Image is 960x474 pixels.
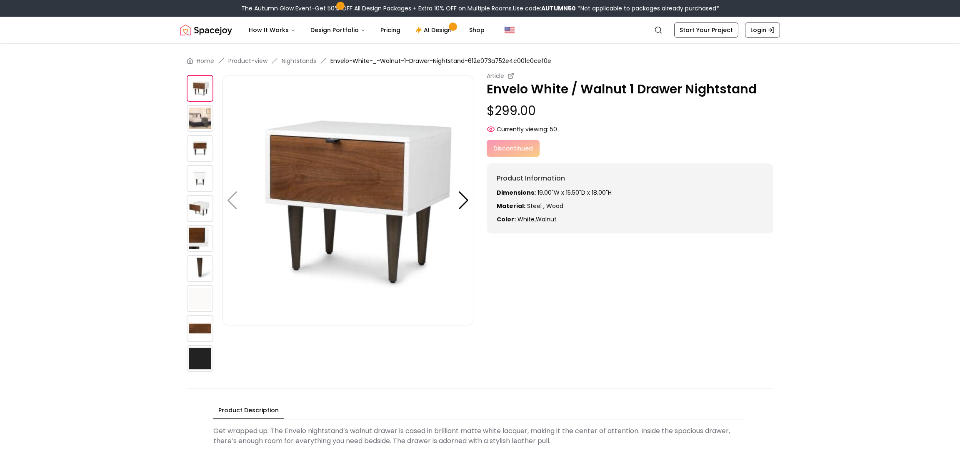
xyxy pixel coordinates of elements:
a: Home [197,57,214,65]
span: white , [517,215,536,223]
img: https://storage.googleapis.com/spacejoy-main/assets/612e073a752e4c001c0cef0e/product_0_lbbbbod6gpk [222,75,473,326]
b: AUTUMN50 [541,4,576,13]
span: Currently viewing: [497,125,548,133]
img: https://storage.googleapis.com/spacejoy-main/assets/612e073a752e4c001c0cef0e/product_0_lbbbbod6gpk [187,75,213,102]
img: https://storage.googleapis.com/spacejoy-main/assets/612e073a752e4c001c0cef0e/product_9_9c35fcggikgk [187,345,213,372]
img: https://storage.googleapis.com/spacejoy-main/assets/612e073a752e4c001c0cef0e/product_5_o51lgo06aj2 [187,225,213,252]
strong: Material: [497,202,525,210]
a: Spacejoy [180,22,232,38]
a: Nightstands [282,57,316,65]
nav: breadcrumb [187,57,773,65]
img: Spacejoy Logo [180,22,232,38]
p: Envelo White / Walnut 1 Drawer Nightstand [487,82,773,97]
button: Design Portfolio [304,22,372,38]
img: https://storage.googleapis.com/spacejoy-main/assets/612e073a752e4c001c0cef0e/product_3_8ofgohg3kfcj [187,165,213,192]
nav: Global [180,17,780,43]
span: Use code: [513,4,576,13]
a: Login [745,23,780,38]
a: AI Design [409,22,461,38]
h6: Product Information [497,173,763,183]
a: Pricing [374,22,407,38]
small: Article [487,72,504,80]
img: https://storage.googleapis.com/spacejoy-main/assets/612e073a752e4c001c0cef0e/product_4_cm4nmo3pfki [187,195,213,222]
div: Get wrapped up. The Envelo nightstand’s walnut drawer is cased in brilliant matte white lacquer, ... [213,423,747,449]
span: 50 [550,125,557,133]
p: $299.00 [487,103,773,118]
button: Product Description [213,403,284,419]
span: Envelo-White-_-Walnut-1-Drawer-Nightstand-612e073a752e4c001c0cef0e [330,57,551,65]
img: https://storage.googleapis.com/spacejoy-main/assets/612e073a752e4c001c0cef0e/product_1_b8hd09dh25ad [187,105,213,132]
p: 19.00"W x 15.50"D x 18.00"H [497,188,763,197]
strong: Dimensions: [497,188,536,197]
strong: Color: [497,215,516,223]
img: https://storage.googleapis.com/spacejoy-main/assets/612e073a752e4c001c0cef0e/product_7_6em9ld0a6fde [187,285,213,312]
span: *Not applicable to packages already purchased* [576,4,719,13]
a: Shop [462,22,491,38]
img: United States [505,25,515,35]
span: walnut [536,215,557,223]
span: steel , wood [527,202,563,210]
div: The Autumn Glow Event-Get 50% OFF All Design Packages + Extra 10% OFF on Multiple Rooms. [241,4,719,13]
img: https://storage.googleapis.com/spacejoy-main/assets/612e073a752e4c001c0cef0e/product_2_n05eg020l3be [187,135,213,162]
nav: Main [242,22,491,38]
button: How It Works [242,22,302,38]
a: Product-view [228,57,267,65]
img: https://storage.googleapis.com/spacejoy-main/assets/612e073a752e4c001c0cef0e/product_8_iok4nbpp84m8 [187,315,213,342]
img: https://storage.googleapis.com/spacejoy-main/assets/612e073a752e4c001c0cef0e/product_6_ich3g6mgj71 [187,255,213,282]
a: Start Your Project [674,23,738,38]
